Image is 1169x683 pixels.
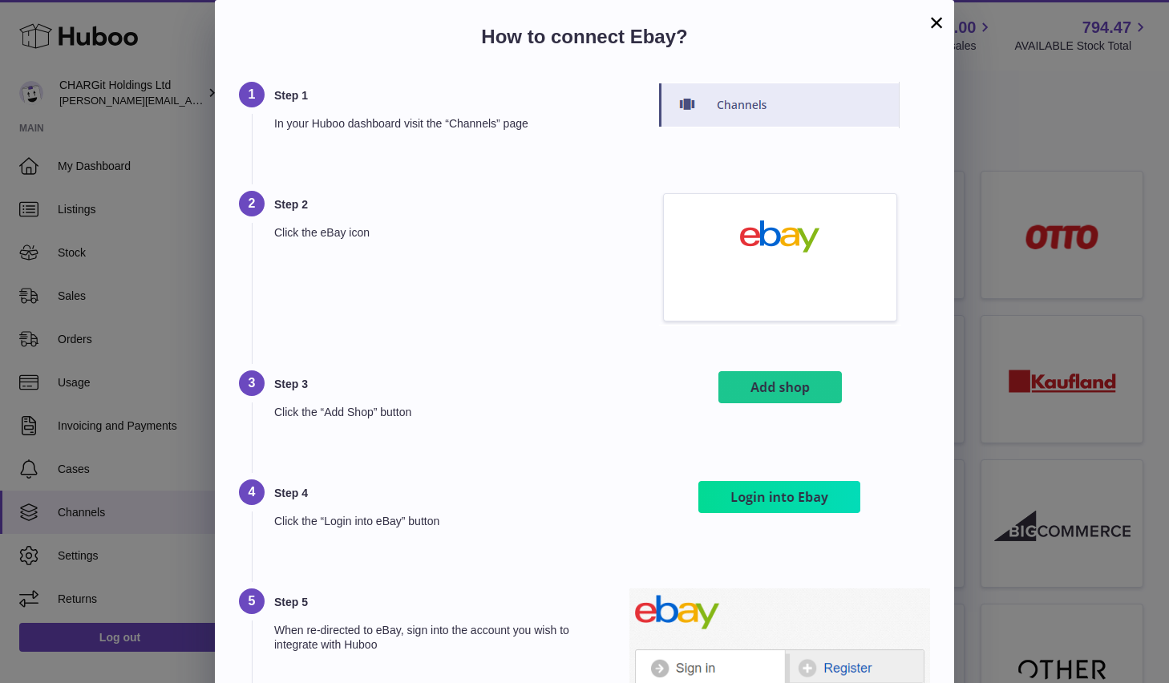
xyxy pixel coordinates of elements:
p: Click the eBay icon [274,225,609,240]
h3: Step 3 [274,377,609,392]
h3: Step 2 [274,197,609,212]
p: When re-directed to eBay, sign into the account you wish to integrate with Huboo [274,623,609,653]
p: In your Huboo dashboard visit the “Channels” page [274,116,609,131]
h3: Step 4 [274,486,609,501]
h2: How to connect Ebay? [239,24,930,58]
button: × [927,13,946,32]
p: Click the “Add Shop” button [274,405,609,420]
h3: Step 5 [274,595,609,610]
h3: Step 1 [274,88,609,103]
p: Click the “Login into eBay” button [274,514,609,529]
